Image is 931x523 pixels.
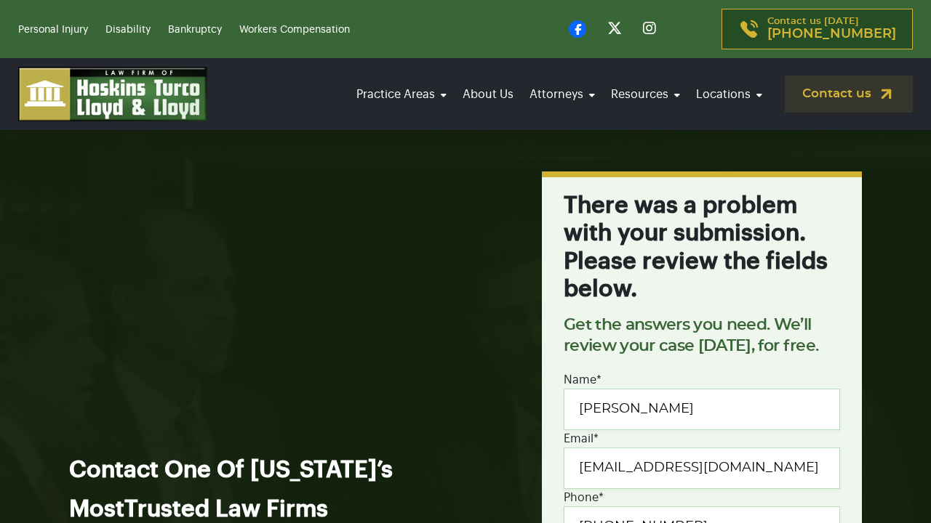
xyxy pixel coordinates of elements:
a: Practice Areas [352,74,451,115]
a: Bankruptcy [168,25,222,35]
a: About Us [458,74,518,115]
a: Personal Injury [18,25,88,35]
span: [PHONE_NUMBER] [767,27,896,41]
label: Name [564,371,602,389]
h2: There was a problem with your submission. Please review the fields below. [564,192,840,304]
input: Full Name [564,389,840,430]
img: logo [18,67,207,121]
a: Disability [105,25,151,35]
p: Get the answers you need. We’ll review your case [DATE], for free. [564,315,840,357]
a: Attorneys [525,74,599,115]
a: Resources [607,74,684,115]
a: Contact us [785,76,913,113]
span: Trusted Law Firms [124,498,328,521]
a: Workers Compensation [239,25,350,35]
input: Email* [564,447,840,489]
a: Locations [692,74,767,115]
a: Contact us [DATE][PHONE_NUMBER] [722,9,913,49]
label: Email [564,430,599,447]
p: Contact us [DATE] [767,17,896,41]
label: Phone [564,489,604,506]
span: Contact One Of [US_STATE]’s [69,458,393,482]
span: Most [69,498,124,521]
